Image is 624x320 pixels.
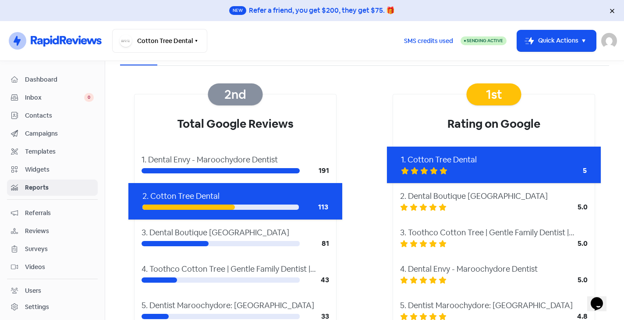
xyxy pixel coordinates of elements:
a: Inbox 0 [7,90,98,106]
a: Referrals [7,205,98,221]
a: Users [7,283,98,299]
a: Settings [7,299,98,315]
div: 2. Dental Boutique [GEOGRAPHIC_DATA] [400,190,588,202]
span: Widgets [25,165,94,174]
div: 5 [552,165,587,176]
span: Videos [25,262,94,272]
a: Campaigns [7,126,98,142]
span: Dashboard [25,75,94,84]
span: Inbox [25,93,84,102]
div: 1st [467,83,521,105]
div: 3. Toothco Cotton Tree | Gentle Family Dentist | Dentist Maroochydore [400,227,588,238]
span: Reviews [25,227,94,236]
div: 5.0 [553,238,588,249]
a: SMS credits used [397,36,461,45]
div: Users [25,286,41,295]
button: Quick Actions [517,30,596,51]
a: Templates [7,144,98,160]
button: Cotton Tree Dental [112,29,207,53]
span: Surveys [25,244,94,254]
div: 5.0 [553,275,588,285]
div: Total Google Reviews [135,94,336,147]
a: Videos [7,259,98,275]
span: SMS credits used [404,36,453,46]
span: New [229,6,246,15]
div: 81 [300,238,329,249]
span: Reports [25,183,94,192]
div: Settings [25,302,49,312]
div: 5.0 [553,202,588,212]
div: 43 [300,275,329,285]
div: 4. Dental Envy - Maroochydore Dentist [400,263,588,275]
div: 4. Toothco Cotton Tree | Gentle Family Dentist | Dentist Maroochydore [142,263,329,275]
a: Surveys [7,241,98,257]
div: 113 [299,202,328,212]
a: Reviews [7,223,98,239]
a: Dashboard [7,72,98,88]
span: Sending Active [467,38,503,43]
div: 191 [300,165,329,176]
a: Contacts [7,108,98,124]
span: Templates [25,147,94,156]
div: Rating on Google [393,94,595,147]
span: Contacts [25,111,94,120]
div: 1. Dental Envy - Maroochydore Dentist [142,154,329,165]
span: 0 [84,93,94,102]
div: 5. Dentist Maroochydore: [GEOGRAPHIC_DATA] [142,299,329,311]
span: Referrals [25,209,94,218]
div: 2. Cotton Tree Dental [142,190,328,202]
div: Refer a friend, you get $200, they get $75. 🎁 [249,5,395,16]
a: Widgets [7,162,98,178]
a: Sending Active [461,36,507,46]
a: Reports [7,180,98,196]
div: 3. Dental Boutique [GEOGRAPHIC_DATA] [142,227,329,238]
div: 5. Dentist Maroochydore: [GEOGRAPHIC_DATA] [400,299,588,311]
span: Campaigns [25,129,94,138]
img: User [601,33,617,49]
div: 1. Cotton Tree Dental [401,154,587,165]
iframe: chat widget [587,285,615,311]
div: 2nd [208,83,263,105]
